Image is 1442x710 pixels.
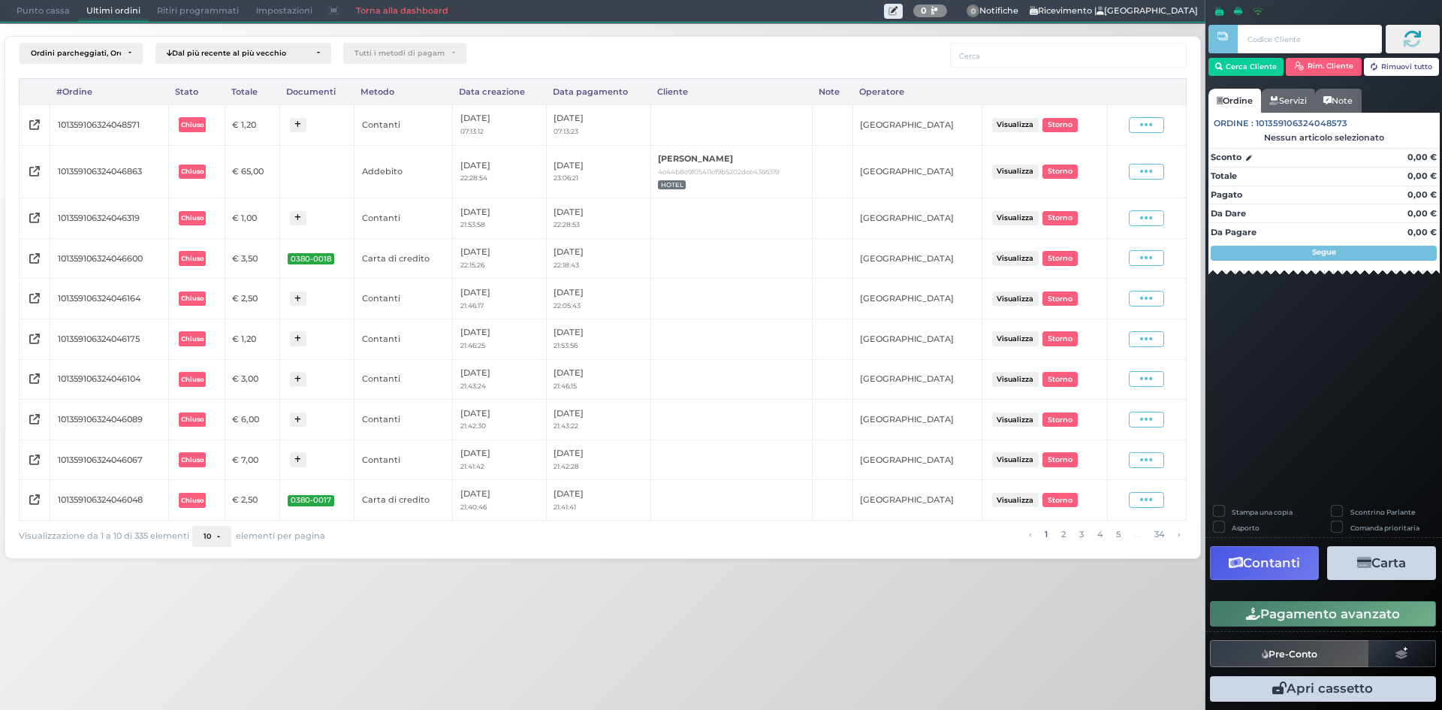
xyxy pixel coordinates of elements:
button: Storno [1042,118,1077,132]
a: alla pagina 1 [1040,526,1051,542]
td: 101359106324046164 [50,279,169,319]
div: Documenti [280,79,354,104]
small: 4e44b8e9f05411ef9b5202dee4366319 [658,168,779,176]
td: [GEOGRAPHIC_DATA] [852,480,982,521]
div: Operatore [852,79,982,104]
button: Storno [1042,412,1077,427]
td: € 2,50 [225,279,280,319]
small: 21:42:30 [460,421,486,430]
button: Apri cassetto [1210,676,1436,702]
strong: Segue [1312,247,1336,257]
div: Dal più recente al più vecchio [167,49,309,58]
small: 07:13:23 [554,127,578,135]
button: Visualizza [992,251,1039,265]
a: alla pagina 5 [1112,526,1124,542]
td: [DATE] [453,104,547,145]
td: Contanti [354,319,453,359]
td: € 2,50 [225,480,280,521]
button: Visualizza [992,412,1039,427]
strong: Da Dare [1211,208,1246,219]
div: Data pagamento [546,79,650,104]
span: HOTEL [658,180,686,190]
td: [DATE] [546,145,650,198]
td: [DATE] [453,359,547,400]
a: pagina successiva [1173,526,1184,542]
td: [DATE] [546,279,650,319]
label: Comanda prioritaria [1350,523,1419,533]
small: 22:05:43 [554,301,581,310]
button: Dal più recente al più vecchio [155,43,331,64]
td: Contanti [354,198,453,239]
button: Visualizza [992,493,1039,507]
small: 21:41:41 [554,503,576,511]
a: alla pagina 2 [1057,526,1069,542]
span: 0380-0018 [288,253,334,264]
td: [DATE] [546,238,650,279]
td: € 1,20 [225,319,280,359]
div: Note [813,79,852,104]
input: Codice Cliente [1238,25,1381,53]
td: [GEOGRAPHIC_DATA] [852,279,982,319]
button: Visualizza [992,372,1039,386]
td: € 1,20 [225,104,280,145]
button: Visualizza [992,165,1039,179]
div: Data creazione [453,79,547,104]
td: [DATE] [546,104,650,145]
small: 22:15:26 [460,261,484,269]
td: [DATE] [546,319,650,359]
button: Pre-Conto [1210,640,1369,667]
td: [DATE] [453,145,547,198]
strong: 0,00 € [1407,152,1437,162]
input: Cerca [950,43,1187,68]
td: Contanti [354,400,453,440]
button: Visualizza [992,118,1039,132]
td: [DATE] [546,198,650,239]
div: #Ordine [50,79,169,104]
td: € 6,00 [225,400,280,440]
td: Carta di credito [354,238,453,279]
div: Stato [169,79,225,104]
b: Chiuso [181,121,204,128]
small: 21:53:56 [554,341,578,349]
td: [DATE] [546,440,650,480]
button: Cerca Cliente [1208,58,1284,76]
button: Visualizza [992,292,1039,306]
span: 0380-0017 [288,495,334,506]
button: Storno [1042,211,1077,225]
td: [GEOGRAPHIC_DATA] [852,198,982,239]
small: 21:46:25 [460,341,485,349]
td: 101359106324046600 [50,238,169,279]
small: 21:46:15 [554,382,577,390]
label: Scontrino Parlante [1350,507,1415,517]
a: Ordine [1208,89,1261,113]
td: [DATE] [453,440,547,480]
button: Rimuovi tutto [1364,58,1440,76]
button: Visualizza [992,452,1039,467]
td: [GEOGRAPHIC_DATA] [852,319,982,359]
strong: 0,00 € [1407,227,1437,237]
button: Carta [1327,546,1436,580]
b: Chiuso [181,415,204,423]
small: 23:06:21 [554,174,578,182]
small: 21:40:46 [460,503,487,511]
small: 22:28:54 [460,174,487,182]
td: 101359106324048571 [50,104,169,145]
button: Storno [1042,493,1077,507]
td: [DATE] [453,319,547,359]
button: 10 [192,526,231,547]
td: [DATE] [453,198,547,239]
button: Ordini parcheggiati, Ordini aperti, Ordini chiusi [20,43,143,64]
div: Nessun articolo selezionato [1208,132,1440,143]
button: Tutti i metodi di pagamento [343,43,466,64]
div: Ordini parcheggiati, Ordini aperti, Ordini chiusi [31,49,121,58]
b: Chiuso [181,214,204,222]
span: Ritiri programmati [149,1,247,22]
small: 21:43:22 [554,421,578,430]
strong: 0,00 € [1407,171,1437,181]
td: [DATE] [546,400,650,440]
td: Contanti [354,359,453,400]
small: 21:53:58 [460,220,485,228]
button: Storno [1042,292,1077,306]
span: Impostazioni [248,1,321,22]
span: Punto cassa [8,1,78,22]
